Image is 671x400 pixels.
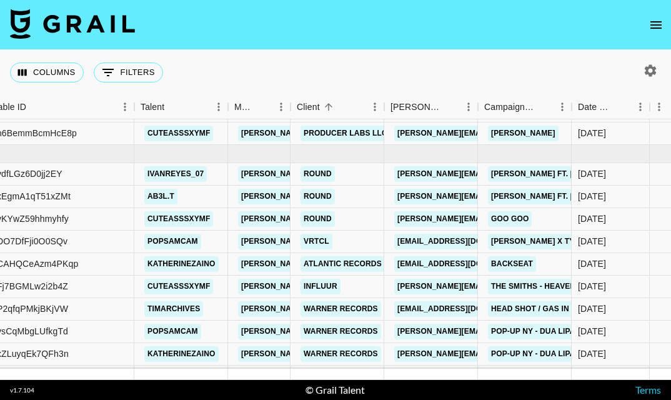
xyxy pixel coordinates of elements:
div: 9/4/2025 [578,167,606,180]
a: [PERSON_NAME][EMAIL_ADDRESS][DOMAIN_NAME] [238,346,442,362]
a: Atlantic Records US [301,256,397,272]
a: timarchives [144,301,203,317]
div: 9/4/2025 [578,190,606,202]
a: [PERSON_NAME] [488,126,559,141]
button: Sort [254,98,272,116]
div: Manager [234,95,254,119]
a: katherinezaino [144,256,219,272]
a: cuteasssxymf [144,211,213,227]
a: Influur [301,279,340,294]
div: Talent [141,95,164,119]
a: [EMAIL_ADDRESS][DOMAIN_NAME] [394,234,534,249]
a: [PERSON_NAME][EMAIL_ADDRESS][DOMAIN_NAME] [238,189,442,204]
a: cuteasssxymf [144,126,213,141]
button: Sort [26,98,44,116]
div: Booker [384,95,478,119]
button: Sort [164,98,182,116]
div: v 1.7.104 [10,386,34,394]
a: [PERSON_NAME][EMAIL_ADDRESS][DOMAIN_NAME] [238,256,442,272]
button: Sort [535,98,553,116]
a: [EMAIL_ADDRESS][DOMAIN_NAME] [394,301,534,317]
a: popsamcam [144,234,201,249]
a: Warner Records [301,346,381,362]
a: Pop-up NY - Dua Lipa 2025 [488,324,597,339]
a: Round [301,189,335,204]
a: [PERSON_NAME][EMAIL_ADDRESS][PERSON_NAME][DOMAIN_NAME] [394,346,662,362]
a: [PERSON_NAME] x Tyla x [PERSON_NAME] [488,234,661,249]
div: 8/20/2025 [578,127,606,139]
button: Sort [614,98,631,116]
a: [PERSON_NAME][EMAIL_ADDRESS][DOMAIN_NAME] [238,126,442,141]
button: Menu [553,97,572,116]
img: Grail Talent [10,9,135,39]
div: 9/24/2025 [578,212,606,225]
a: [PERSON_NAME][EMAIL_ADDRESS][DOMAIN_NAME] [238,324,442,339]
div: Manager [228,95,291,119]
button: Menu [272,97,291,116]
a: Pop-up NY - Dua Lipa 2025 [488,346,597,362]
div: © Grail Talent [306,384,365,396]
div: Campaign (Type) [478,95,572,119]
button: Menu [650,97,669,116]
button: open drawer [644,12,669,37]
a: [PERSON_NAME][EMAIL_ADDRESS][DOMAIN_NAME] [238,166,442,182]
div: Date Created [572,95,650,119]
a: katherinezaino [144,346,219,362]
div: 9/22/2025 [578,302,606,315]
a: [PERSON_NAME][EMAIL_ADDRESS][DOMAIN_NAME] [238,279,442,294]
div: Date Created [578,95,614,119]
button: Menu [116,97,134,116]
a: [PERSON_NAME][EMAIL_ADDRESS][DOMAIN_NAME] [394,189,598,204]
div: Talent [134,95,228,119]
div: 9/22/2025 [578,257,606,270]
div: 9/22/2025 [578,347,606,360]
a: ivanreyes_07 [144,166,207,182]
a: Producer Labs LLC [301,126,390,141]
button: Menu [459,97,478,116]
div: Client [297,95,320,119]
a: [PERSON_NAME][EMAIL_ADDRESS][DOMAIN_NAME] [238,211,442,227]
a: [PERSON_NAME][EMAIL_ADDRESS][DOMAIN_NAME] [394,166,598,182]
a: Vrtcl [301,234,332,249]
a: Terms [635,384,661,396]
a: backseat [488,256,536,272]
a: cuteasssxymf [144,279,213,294]
a: [PERSON_NAME][EMAIL_ADDRESS][DOMAIN_NAME] [238,301,442,317]
div: [PERSON_NAME] [390,95,442,119]
a: Round [301,166,335,182]
a: [PERSON_NAME][EMAIL_ADDRESS][DOMAIN_NAME] [394,126,598,141]
div: 9/22/2025 [578,325,606,337]
a: popsamcam [144,324,201,339]
a: Warner Records [301,301,381,317]
button: Select columns [10,62,84,82]
a: Warner Records [301,324,381,339]
a: ab3l.t [144,189,177,204]
a: Head Shot / Gas In The Truck [488,301,619,317]
a: [EMAIL_ADDRESS][DOMAIN_NAME] [394,256,534,272]
button: Show filters [94,62,163,82]
button: Menu [365,97,384,116]
a: goo goo [488,211,532,227]
div: Campaign (Type) [484,95,535,119]
a: [PERSON_NAME][EMAIL_ADDRESS][PERSON_NAME][DOMAIN_NAME] [394,324,662,339]
a: Round [301,211,335,227]
button: Sort [320,98,337,116]
button: Menu [209,97,228,116]
a: [PERSON_NAME][EMAIL_ADDRESS][DOMAIN_NAME] [394,211,598,227]
a: [PERSON_NAME][EMAIL_ADDRESS][PERSON_NAME][DOMAIN_NAME] [394,279,662,294]
div: 9/22/2025 [578,235,606,247]
button: Menu [631,97,650,116]
a: [PERSON_NAME][EMAIL_ADDRESS][DOMAIN_NAME] [238,234,442,249]
div: Client [291,95,384,119]
button: Sort [442,98,459,116]
div: 9/22/2025 [578,280,606,292]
